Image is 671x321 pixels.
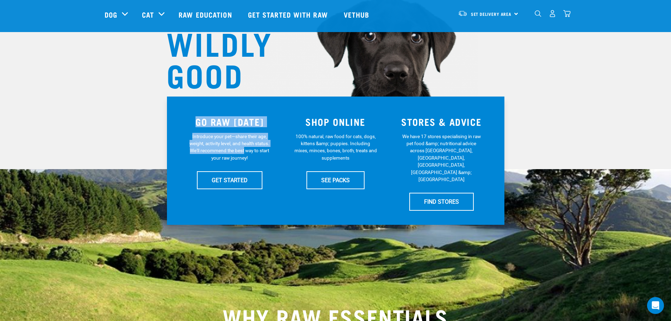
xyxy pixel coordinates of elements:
p: Introduce your pet—share their age, weight, activity level, and health status. We'll recommend th... [188,133,271,162]
img: home-icon@2x.png [563,10,571,17]
a: SEE PACKS [306,171,365,189]
img: van-moving.png [458,10,467,17]
h1: WILDLY GOOD NUTRITION [167,26,307,122]
h3: GO RAW [DATE] [181,116,279,127]
p: We have 17 stores specialising in raw pet food &amp; nutritional advice across [GEOGRAPHIC_DATA],... [400,133,483,183]
h3: SHOP ONLINE [287,116,384,127]
img: home-icon-1@2x.png [535,10,541,17]
a: Dog [105,9,117,20]
h3: STORES & ADVICE [393,116,490,127]
a: Cat [142,9,154,20]
span: Set Delivery Area [471,13,512,16]
p: 100% natural, raw food for cats, dogs, kittens &amp; puppies. Including mixes, minces, bones, bro... [294,133,377,162]
a: GET STARTED [197,171,262,189]
div: Open Intercom Messenger [647,297,664,314]
a: Vethub [337,0,378,29]
a: FIND STORES [409,193,474,210]
img: user.png [549,10,556,17]
a: Raw Education [172,0,241,29]
a: Get started with Raw [241,0,337,29]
